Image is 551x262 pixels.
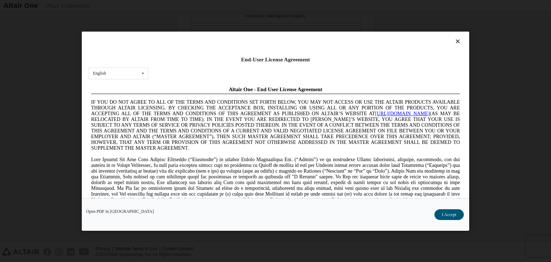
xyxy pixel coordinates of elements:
[88,56,463,63] div: End-User License Agreement
[287,27,342,33] a: [URL][DOMAIN_NAME]
[93,71,106,75] div: English
[3,73,372,125] span: Lore Ipsumd Sit Ame Cons Adipisc Elitseddo (“Eiusmodte”) in utlabor Etdolo Magnaaliqua Eni. (“Adm...
[86,209,154,214] a: Open PDF in [GEOGRAPHIC_DATA]
[141,3,234,9] span: Altair One - End User License Agreement
[3,16,372,67] span: IF YOU DO NOT AGREE TO ALL OF THE TERMS AND CONDITIONS SET FORTH BELOW, YOU MAY NOT ACCESS OR USE...
[434,209,464,220] button: I Accept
